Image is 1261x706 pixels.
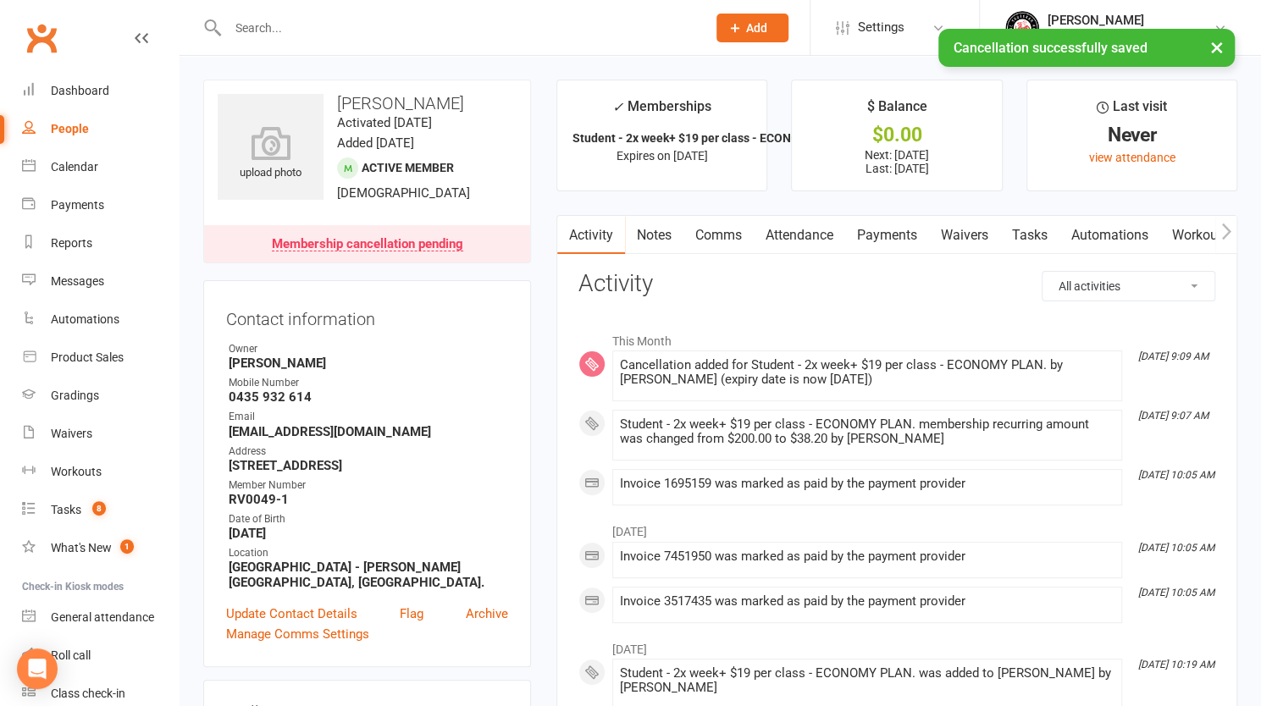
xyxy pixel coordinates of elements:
[620,666,1114,695] div: Student - 2x week+ $19 per class - ECONOMY PLAN. was added to [PERSON_NAME] by [PERSON_NAME]
[51,274,104,288] div: Messages
[223,16,694,40] input: Search...
[229,526,508,541] strong: [DATE]
[1138,659,1214,670] i: [DATE] 10:19 AM
[617,149,708,163] span: Expires on [DATE]
[929,216,1000,255] a: Waivers
[51,465,102,478] div: Workouts
[1138,350,1208,362] i: [DATE] 9:09 AM
[620,358,1114,387] div: Cancellation added for Student - 2x week+ $19 per class - ECONOMY PLAN. by [PERSON_NAME] (expiry ...
[578,271,1215,297] h3: Activity
[1048,13,1214,28] div: [PERSON_NAME]
[229,492,508,507] strong: RV0049-1
[22,453,179,491] a: Workouts
[226,604,357,624] a: Update Contact Details
[229,545,508,561] div: Location
[22,224,179,262] a: Reports
[229,458,508,473] strong: [STREET_ADDRESS]
[22,415,179,453] a: Waivers
[807,148,986,175] p: Next: [DATE] Last: [DATE]
[17,648,58,689] div: Open Intercom Messenger
[22,637,179,675] a: Roll call
[620,594,1114,609] div: Invoice 3517435 was marked as paid by the payment provider
[858,8,904,47] span: Settings
[51,687,125,700] div: Class check-in
[229,444,508,460] div: Address
[51,198,104,212] div: Payments
[754,216,845,255] a: Attendance
[578,632,1215,659] li: [DATE]
[51,236,92,250] div: Reports
[938,29,1235,67] div: Cancellation successfully saved
[1138,469,1214,481] i: [DATE] 10:05 AM
[1138,587,1214,598] i: [DATE] 10:05 AM
[612,99,623,115] i: ✓
[620,417,1114,446] div: Student - 2x week+ $19 per class - ECONOMY PLAN. membership recurring amount was changed from $20...
[337,135,414,151] time: Added [DATE]
[572,131,826,145] strong: Student - 2x week+ $19 per class - ECONOMY...
[22,339,179,377] a: Product Sales
[229,560,508,590] strong: [GEOGRAPHIC_DATA] - [PERSON_NAME][GEOGRAPHIC_DATA], [GEOGRAPHIC_DATA].
[22,262,179,301] a: Messages
[1202,29,1232,65] button: ×
[218,126,324,182] div: upload photo
[1000,216,1059,255] a: Tasks
[229,356,508,371] strong: [PERSON_NAME]
[51,648,91,662] div: Roll call
[20,17,63,59] a: Clubworx
[120,539,134,554] span: 1
[218,94,517,113] h3: [PERSON_NAME]
[22,186,179,224] a: Payments
[226,624,369,644] a: Manage Comms Settings
[1088,151,1175,164] a: view attendance
[1059,216,1160,255] a: Automations
[716,14,788,42] button: Add
[620,477,1114,491] div: Invoice 1695159 was marked as paid by the payment provider
[337,115,432,130] time: Activated [DATE]
[229,477,508,494] div: Member Number
[51,427,92,440] div: Waivers
[22,529,179,567] a: What's New1
[51,350,124,364] div: Product Sales
[229,424,508,439] strong: [EMAIL_ADDRESS][DOMAIN_NAME]
[1160,216,1241,255] a: Workouts
[51,610,154,624] div: General attendance
[226,303,508,328] h3: Contact information
[51,84,109,97] div: Dashboard
[51,312,119,326] div: Automations
[620,549,1114,564] div: Invoice 7451950 was marked as paid by the payment provider
[22,72,179,110] a: Dashboard
[51,160,98,174] div: Calendar
[229,409,508,425] div: Email
[22,301,179,339] a: Automations
[22,491,179,529] a: Tasks 8
[1138,410,1208,422] i: [DATE] 9:07 AM
[557,216,625,255] a: Activity
[1043,126,1221,144] div: Never
[625,216,683,255] a: Notes
[337,185,470,201] span: [DEMOGRAPHIC_DATA]
[1005,11,1039,45] img: thumb_image1750234934.png
[866,96,926,126] div: $ Balance
[746,21,767,35] span: Add
[845,216,929,255] a: Payments
[272,238,463,251] div: Membership cancellation pending
[229,511,508,527] div: Date of Birth
[229,375,508,391] div: Mobile Number
[578,514,1215,541] li: [DATE]
[51,389,99,402] div: Gradings
[578,323,1215,350] li: This Month
[51,122,89,135] div: People
[22,598,179,637] a: General attendance kiosk mode
[22,377,179,415] a: Gradings
[466,604,508,624] a: Archive
[1048,28,1214,43] div: Global Shotokan Karate Pty Ltd
[400,604,423,624] a: Flag
[612,96,711,127] div: Memberships
[92,501,106,516] span: 8
[229,389,508,405] strong: 0435 932 614
[51,541,112,554] div: What's New
[807,126,986,144] div: $0.00
[1097,96,1167,126] div: Last visit
[362,161,454,174] span: Active member
[683,216,754,255] a: Comms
